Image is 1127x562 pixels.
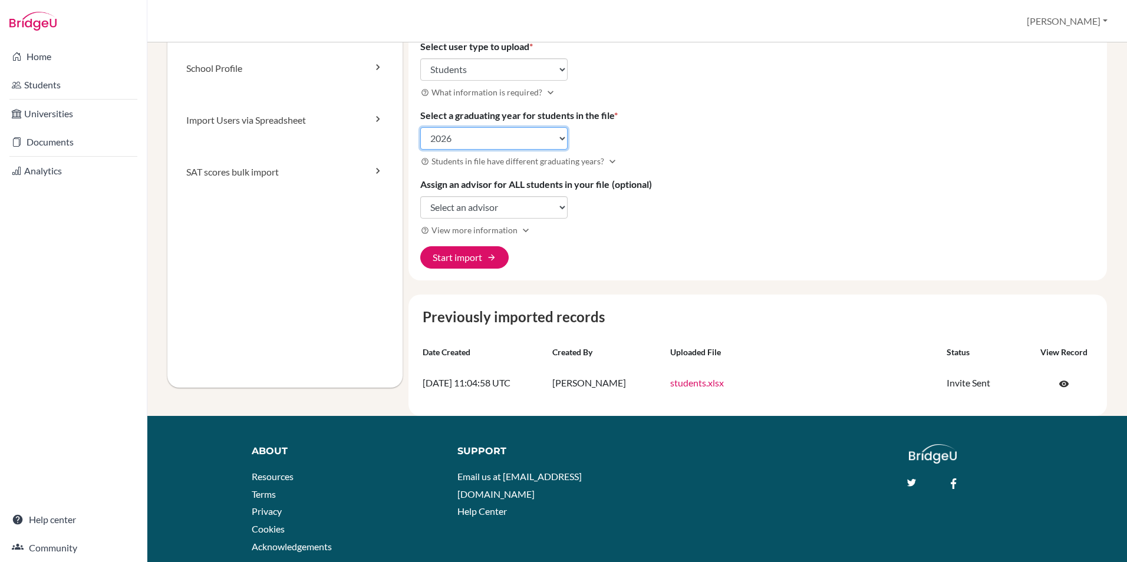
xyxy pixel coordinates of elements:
a: Cookies [252,523,285,534]
button: What information is required?Expand more [420,85,557,99]
th: View record [1030,342,1098,363]
button: [PERSON_NAME] [1021,10,1113,32]
i: Expand more [607,156,618,167]
img: logo_white@2x-f4f0deed5e89b7ecb1c2cc34c3e3d731f90f0f143d5ea2071677605dd97b5244.png [909,444,957,464]
td: Invite Sent [942,363,1030,404]
label: Select a graduating year for students in the file [420,108,618,123]
td: [PERSON_NAME] [548,363,665,404]
a: Students [2,73,144,97]
a: Help Center [457,505,507,517]
td: [DATE] 11:04:58 UTC [418,363,548,404]
button: Start import [420,246,509,269]
caption: Previously imported records [418,306,1098,328]
span: (optional) [612,178,652,190]
th: Date created [418,342,548,363]
div: About [252,444,431,458]
i: Expand more [545,87,556,98]
button: Students in file have different graduating years?Expand more [420,154,619,168]
a: Documents [2,130,144,154]
th: Uploaded file [665,342,943,363]
a: students.xlsx [670,377,724,388]
img: Bridge-U [9,12,57,31]
a: Home [2,45,144,68]
div: Support [457,444,624,458]
a: Resources [252,471,294,482]
i: help_outline [421,226,429,234]
a: Help center [2,508,144,531]
a: Community [2,536,144,560]
a: Universities [2,102,144,125]
span: visibility [1059,379,1069,389]
a: Email us at [EMAIL_ADDRESS][DOMAIN_NAME] [457,471,582,500]
a: Analytics [2,159,144,183]
a: Terms [252,488,276,500]
a: Acknowledgements [252,541,332,552]
span: View more information [431,224,518,236]
i: help_outline [421,157,429,166]
th: Created by [548,342,665,363]
button: View more informationExpand more [420,223,532,237]
i: Expand more [520,224,532,236]
label: Select user type to upload [420,39,533,54]
i: help_outline [421,88,429,97]
a: SAT scores bulk import [167,146,403,198]
a: Privacy [252,505,282,517]
a: Click to open the record on its current state [1046,372,1082,395]
a: School Profile [167,42,403,94]
a: Import Users via Spreadsheet [167,94,403,146]
span: Students in file have different graduating years? [431,155,604,167]
th: Status [942,342,1030,363]
span: arrow_forward [487,253,496,262]
span: What information is required? [431,86,542,98]
label: Assign an advisor for ALL students in your file [420,177,652,191]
